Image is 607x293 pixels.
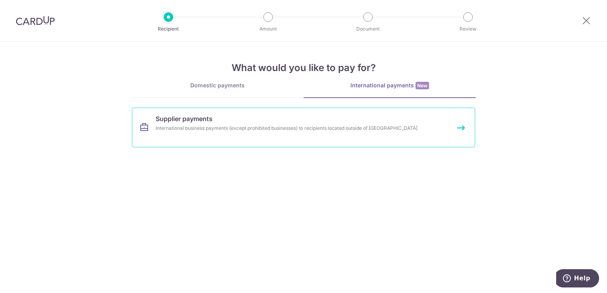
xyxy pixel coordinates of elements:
img: CardUp [16,16,55,25]
div: International business payments (except prohibited businesses) to recipients located outside of [... [156,124,430,132]
iframe: Opens a widget where you can find more information [556,269,599,289]
div: International payments [303,81,476,90]
span: Supplier payments [156,114,213,123]
p: Document [338,25,397,33]
p: Amount [239,25,298,33]
a: Supplier paymentsInternational business payments (except prohibited businesses) to recipients loc... [132,108,475,147]
span: New [416,82,429,89]
h4: What would you like to pay for? [131,61,476,75]
span: Help [18,6,34,13]
p: Review [439,25,497,33]
div: Domestic payments [131,81,303,89]
p: Recipient [139,25,198,33]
